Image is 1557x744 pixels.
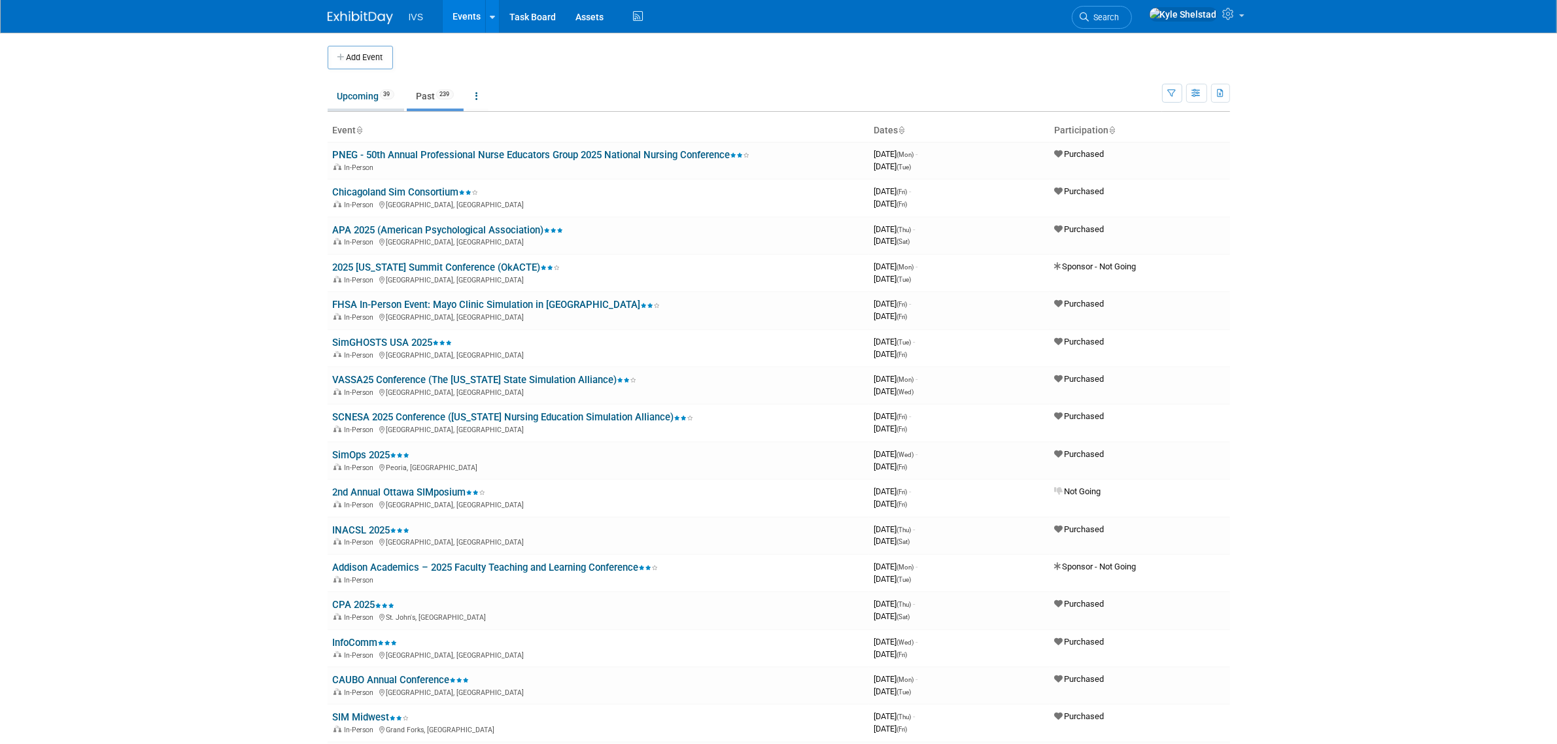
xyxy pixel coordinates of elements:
span: Sponsor - Not Going [1055,562,1137,571]
span: (Mon) [897,564,914,571]
img: In-Person Event [334,501,341,507]
span: - [914,337,915,347]
span: Purchased [1055,224,1104,234]
div: [GEOGRAPHIC_DATA], [GEOGRAPHIC_DATA] [333,686,864,697]
span: In-Person [345,426,378,434]
span: [DATE] [874,149,918,159]
span: [DATE] [874,562,918,571]
span: - [910,411,912,421]
a: APA 2025 (American Psychological Association) [333,224,564,236]
a: Upcoming39 [328,84,404,109]
span: (Tue) [897,339,912,346]
span: [DATE] [874,649,908,659]
span: - [914,599,915,609]
span: Purchased [1055,186,1104,196]
span: Purchased [1055,599,1104,609]
a: Sort by Participation Type [1109,125,1116,135]
span: Sponsor - Not Going [1055,262,1137,271]
span: (Thu) [897,226,912,233]
span: (Sat) [897,538,910,545]
span: (Fri) [897,501,908,508]
span: [DATE] [874,524,915,534]
span: [DATE] [874,536,910,546]
span: [DATE] [874,349,908,359]
th: Event [328,120,869,142]
img: In-Person Event [334,426,341,432]
span: [DATE] [874,311,908,321]
span: [DATE] [874,599,915,609]
a: PNEG - 50th Annual Professional Nurse Educators Group 2025 National Nursing Conference [333,149,750,161]
span: (Thu) [897,526,912,533]
span: 239 [436,90,454,99]
span: (Fri) [897,301,908,308]
span: In-Person [345,163,378,172]
span: [DATE] [874,161,912,171]
span: In-Person [345,313,378,322]
a: InfoComm [333,637,398,649]
div: [GEOGRAPHIC_DATA], [GEOGRAPHIC_DATA] [333,274,864,284]
span: [DATE] [874,224,915,234]
span: (Mon) [897,263,914,271]
span: Purchased [1055,674,1104,684]
img: ExhibitDay [328,11,393,24]
span: Purchased [1055,149,1104,159]
a: Search [1072,6,1132,29]
a: INACSL 2025 [333,524,410,536]
span: - [914,711,915,721]
span: Purchased [1055,449,1104,459]
span: Not Going [1055,486,1101,496]
span: [DATE] [874,637,918,647]
span: Purchased [1055,524,1104,534]
span: (Tue) [897,163,912,171]
span: - [916,449,918,459]
a: Chicagoland Sim Consortium [333,186,479,198]
span: In-Person [345,388,378,397]
span: (Fri) [897,413,908,420]
span: (Sat) [897,238,910,245]
span: [DATE] [874,486,912,496]
a: SIM Midwest [333,711,409,723]
img: In-Person Event [334,613,341,620]
span: (Fri) [897,488,908,496]
div: [GEOGRAPHIC_DATA], [GEOGRAPHIC_DATA] [333,424,864,434]
th: Dates [869,120,1050,142]
a: SimOps 2025 [333,449,410,461]
span: [DATE] [874,374,918,384]
span: (Wed) [897,451,914,458]
div: [GEOGRAPHIC_DATA], [GEOGRAPHIC_DATA] [333,536,864,547]
span: Search [1089,12,1120,22]
span: (Mon) [897,376,914,383]
span: [DATE] [874,499,908,509]
img: Kyle Shelstad [1149,7,1218,22]
span: - [916,637,918,647]
span: [DATE] [874,424,908,433]
img: In-Person Event [334,388,341,395]
div: Grand Forks, [GEOGRAPHIC_DATA] [333,724,864,734]
button: Add Event [328,46,393,69]
span: [DATE] [874,386,914,396]
span: In-Person [345,501,378,509]
span: In-Person [345,464,378,472]
span: - [916,374,918,384]
span: [DATE] [874,611,910,621]
div: [GEOGRAPHIC_DATA], [GEOGRAPHIC_DATA] [333,386,864,397]
span: - [910,486,912,496]
span: (Fri) [897,464,908,471]
span: In-Person [345,613,378,622]
span: (Tue) [897,688,912,696]
span: - [910,299,912,309]
span: IVS [409,12,424,22]
a: CPA 2025 [333,599,395,611]
span: [DATE] [874,686,912,696]
span: (Fri) [897,188,908,195]
span: Purchased [1055,337,1104,347]
span: In-Person [345,576,378,584]
span: 39 [380,90,394,99]
span: (Fri) [897,201,908,208]
span: [DATE] [874,186,912,196]
span: Purchased [1055,711,1104,721]
span: (Fri) [897,351,908,358]
span: (Wed) [897,639,914,646]
span: [DATE] [874,574,912,584]
a: 2025 [US_STATE] Summit Conference (OkACTE) [333,262,560,273]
